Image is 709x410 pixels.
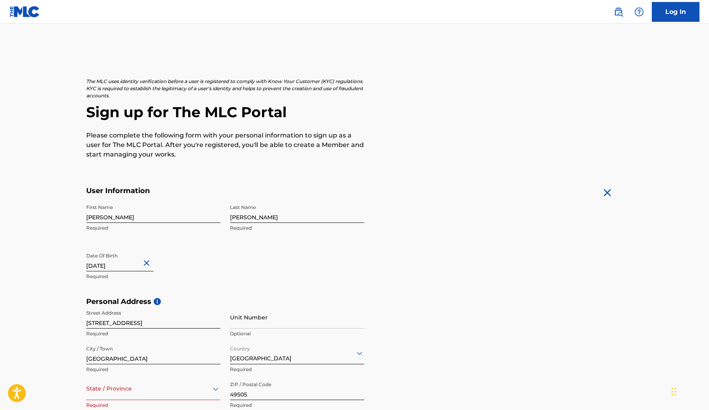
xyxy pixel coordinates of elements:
[142,251,154,275] button: Close
[634,7,644,17] img: help
[652,2,699,22] a: Log In
[86,273,220,280] p: Required
[86,131,364,159] p: Please complete the following form with your personal information to sign up as a user for The ML...
[86,224,220,232] p: Required
[86,366,220,373] p: Required
[230,402,364,409] p: Required
[86,297,623,306] h5: Personal Address
[631,4,647,20] div: Help
[669,372,709,410] iframe: Chat Widget
[601,186,614,199] img: close
[610,4,626,20] a: Public Search
[230,224,364,232] p: Required
[230,340,250,352] label: Country
[614,7,623,17] img: search
[230,330,364,337] p: Optional
[86,78,364,99] p: The MLC uses identity verification before a user is registered to comply with Know Your Customer ...
[672,380,676,404] div: Drag
[86,330,220,337] p: Required
[10,6,40,17] img: MLC Logo
[230,343,364,363] div: [GEOGRAPHIC_DATA]
[86,103,623,121] h2: Sign up for The MLC Portal
[86,186,364,195] h5: User Information
[86,402,220,409] p: Required
[154,298,161,305] span: i
[230,366,364,373] p: Required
